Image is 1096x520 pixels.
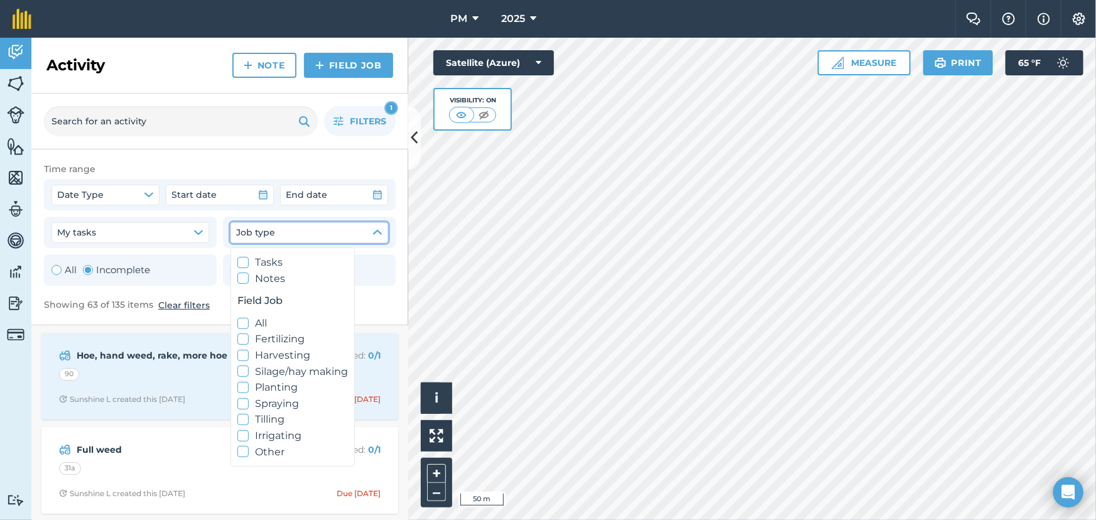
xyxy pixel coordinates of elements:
[1051,50,1076,75] img: svg+xml;base64,PD94bWwgdmVyc2lvbj0iMS4wIiBlbmNvZGluZz0idXRmLTgiPz4KPCEtLSBHZW5lcmF0b3I6IEFkb2JlIE...
[501,11,525,26] span: 2025
[237,271,348,287] label: Notes
[298,114,310,129] img: svg+xml;base64,PHN2ZyB4bWxucz0iaHR0cDovL3d3dy53My5vcmcvMjAwMC9zdmciIHdpZHRoPSIxOSIgaGVpZ2h0PSIyNC...
[237,396,348,412] label: Spraying
[237,347,348,364] label: Harvesting
[450,11,467,26] span: PM
[237,444,348,460] label: Other
[237,411,348,428] label: Tilling
[476,109,492,121] img: svg+xml;base64,PHN2ZyB4bWxucz0iaHR0cDovL3d3dy53My5vcmcvMjAwMC9zdmciIHdpZHRoPSI1MCIgaGVpZ2h0PSI0MC...
[427,483,446,501] button: –
[453,109,469,121] img: svg+xml;base64,PHN2ZyB4bWxucz0iaHR0cDovL3d3dy53My5vcmcvMjAwMC9zdmciIHdpZHRoPSI1MCIgaGVpZ2h0PSI0MC...
[923,50,994,75] button: Print
[237,364,348,380] label: Silage/hay making
[1038,11,1050,26] img: svg+xml;base64,PHN2ZyB4bWxucz0iaHR0cDovL3d3dy53My5vcmcvMjAwMC9zdmciIHdpZHRoPSIxNyIgaGVpZ2h0PSIxNy...
[1018,50,1041,75] span: 65 ° F
[818,50,911,75] button: Measure
[237,315,348,332] label: All
[935,55,947,70] img: svg+xml;base64,PHN2ZyB4bWxucz0iaHR0cDovL3d3dy53My5vcmcvMjAwMC9zdmciIHdpZHRoPSIxOSIgaGVpZ2h0PSIyNC...
[435,390,438,406] span: i
[1001,13,1016,25] img: A question mark icon
[966,13,981,25] img: Two speech bubbles overlapping with the left bubble in the forefront
[449,95,497,106] div: Visibility: On
[430,429,443,443] img: Four arrows, one pointing top left, one top right, one bottom right and the last bottom left
[832,57,844,69] img: Ruler icon
[1053,477,1083,507] div: Open Intercom Messenger
[237,428,348,444] label: Irrigating
[427,464,446,483] button: +
[433,50,554,75] button: Satellite (Azure)
[421,382,452,414] button: Attributions
[237,379,348,396] label: Planting
[237,254,348,271] label: Tasks
[237,331,348,347] label: Fertilizing
[237,293,348,309] span: Field Job
[1072,13,1087,25] img: A cog icon
[13,9,31,29] img: fieldmargin Logo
